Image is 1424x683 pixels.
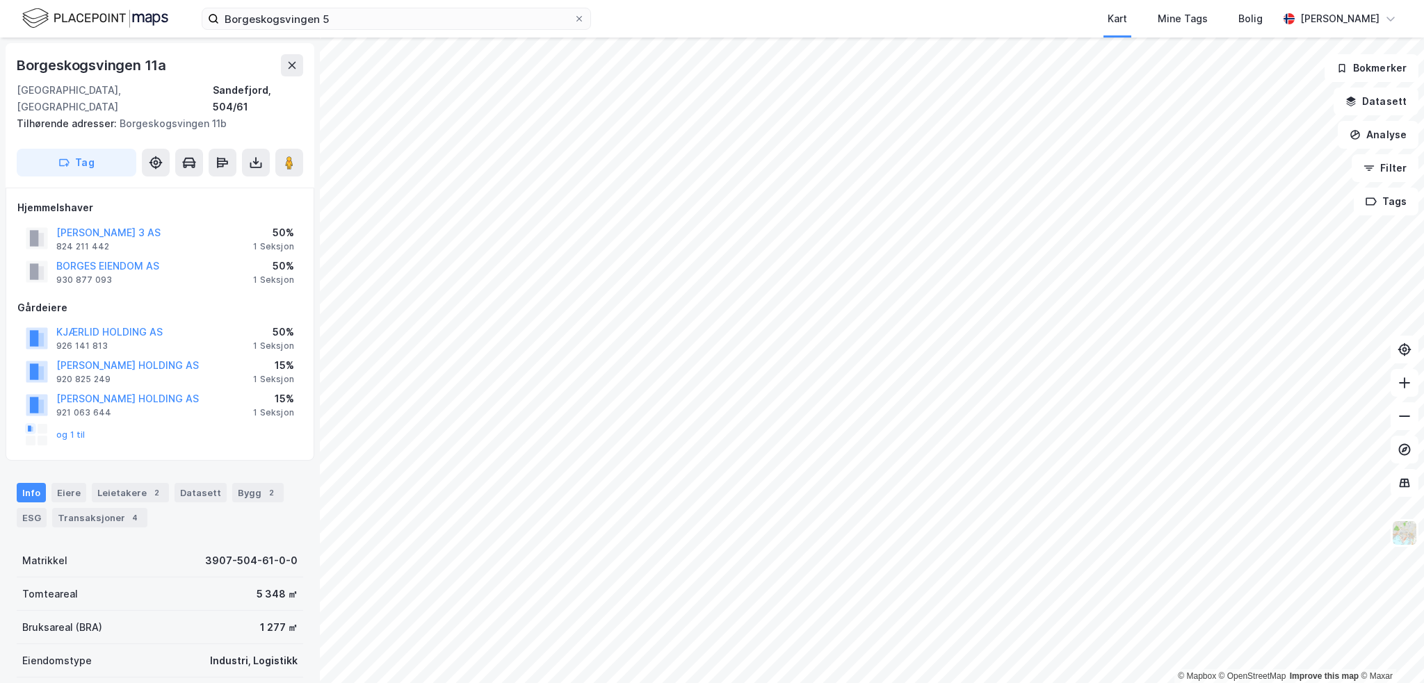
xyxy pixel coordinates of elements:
button: Tags [1354,188,1418,215]
div: 926 141 813 [56,340,108,352]
div: Kart [1108,10,1127,27]
div: 1 Seksjon [253,374,294,385]
div: Eiendomstype [22,652,92,669]
button: Bokmerker [1325,54,1418,82]
div: 824 211 442 [56,241,109,252]
div: [PERSON_NAME] [1300,10,1379,27]
input: Søk på adresse, matrikkel, gårdeiere, leietakere eller personer [219,8,574,29]
div: 921 063 644 [56,407,111,418]
div: Tomteareal [22,586,78,602]
iframe: Chat Widget [1354,616,1424,683]
div: Bolig [1238,10,1263,27]
div: Leietakere [92,483,169,502]
div: 4 [128,511,142,525]
div: ESG [17,508,47,527]
button: Filter [1352,154,1418,182]
div: Eiere [51,483,86,502]
button: Tag [17,149,136,176]
div: 50% [253,324,294,340]
div: Info [17,483,46,502]
div: Bygg [232,483,284,502]
a: Mapbox [1178,671,1216,681]
button: Datasett [1334,88,1418,115]
img: logo.f888ab2527a4732fd821a326f86c7f29.svg [22,6,168,31]
button: Analyse [1338,121,1418,149]
div: [GEOGRAPHIC_DATA], [GEOGRAPHIC_DATA] [17,82,213,115]
div: 1 Seksjon [253,274,294,286]
div: Borgeskogsvingen 11a [17,54,169,76]
a: OpenStreetMap [1219,671,1286,681]
div: 50% [253,224,294,241]
div: 930 877 093 [56,274,112,286]
div: Mine Tags [1158,10,1208,27]
div: Borgeskogsvingen 11b [17,115,292,132]
div: 50% [253,258,294,274]
div: Industri, Logistikk [210,652,298,669]
div: 1 Seksjon [253,241,294,252]
div: 3907-504-61-0-0 [205,552,298,569]
div: 920 825 249 [56,374,111,385]
div: Gårdeiere [17,299,302,316]
div: Hjemmelshaver [17,199,302,216]
div: 1 Seksjon [253,407,294,418]
div: 15% [253,357,294,374]
a: Improve this map [1290,671,1359,681]
div: Sandefjord, 504/61 [213,82,303,115]
div: Matrikkel [22,552,67,569]
div: Datasett [175,483,227,502]
span: Tilhørende adresser: [17,117,120,129]
div: 15% [253,390,294,407]
div: Bruksareal (BRA) [22,619,102,636]
div: 5 348 ㎡ [257,586,298,602]
div: Transaksjoner [52,508,147,527]
div: 2 [264,486,278,500]
div: 1 Seksjon [253,340,294,352]
div: Kontrollprogram for chat [1354,616,1424,683]
img: Z [1391,520,1418,546]
div: 2 [149,486,163,500]
div: 1 277 ㎡ [260,619,298,636]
